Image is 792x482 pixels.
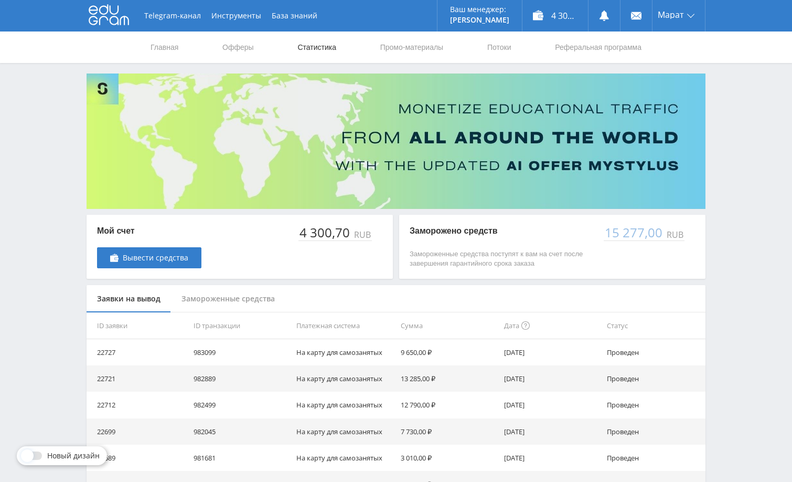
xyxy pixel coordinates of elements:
span: Вывести средства [123,254,188,262]
td: На карту для самозанятых [292,365,397,392]
p: [PERSON_NAME] [450,16,509,24]
td: 9 650,00 ₽ [397,339,499,365]
div: Заявки на вывод [87,285,171,313]
td: [DATE] [500,365,603,392]
div: 15 277,00 [604,225,665,240]
th: ID транзакции [189,312,292,339]
a: Офферы [221,32,255,63]
td: 981681 [189,445,292,471]
p: Заморожено средств [410,225,593,237]
td: Проведен [603,365,705,392]
td: 22712 [87,392,189,418]
p: Замороженные средства поступят к вам на счет после завершения гарантийного срока заказа [410,249,593,268]
td: Проведен [603,418,705,445]
td: [DATE] [500,418,603,445]
td: Проведен [603,445,705,471]
td: 982889 [189,365,292,392]
td: 982499 [189,392,292,418]
div: Замороженные средства [171,285,285,313]
span: Новый дизайн [47,452,100,460]
td: На карту для самозанятых [292,418,397,445]
a: Промо-материалы [379,32,444,63]
p: Ваш менеджер: [450,5,509,14]
td: [DATE] [500,445,603,471]
img: Banner [87,74,705,209]
td: 983099 [189,339,292,365]
th: ID заявки [87,312,189,339]
th: Платежная система [292,312,397,339]
th: Статус [603,312,705,339]
td: 982045 [189,418,292,445]
div: 4 300,70 [298,225,352,240]
td: На карту для самозанятых [292,339,397,365]
th: Сумма [397,312,499,339]
div: RUB [352,230,372,239]
td: 7 730,00 ₽ [397,418,499,445]
a: Потоки [486,32,512,63]
span: Марат [658,11,684,19]
td: 12 790,00 ₽ [397,392,499,418]
a: Статистика [296,32,337,63]
td: Проведен [603,339,705,365]
td: Проведен [603,392,705,418]
td: [DATE] [500,339,603,365]
td: 22689 [87,445,189,471]
td: 22721 [87,365,189,392]
td: 22699 [87,418,189,445]
a: Главная [149,32,179,63]
td: 22727 [87,339,189,365]
td: [DATE] [500,392,603,418]
a: Реферальная программа [554,32,643,63]
td: На карту для самозанятых [292,445,397,471]
th: Дата [500,312,603,339]
td: На карту для самозанятых [292,392,397,418]
p: Мой счет [97,225,201,237]
td: 13 285,00 ₽ [397,365,499,392]
div: RUB [665,230,684,239]
td: 3 010,00 ₽ [397,445,499,471]
a: Вывести средства [97,247,201,268]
